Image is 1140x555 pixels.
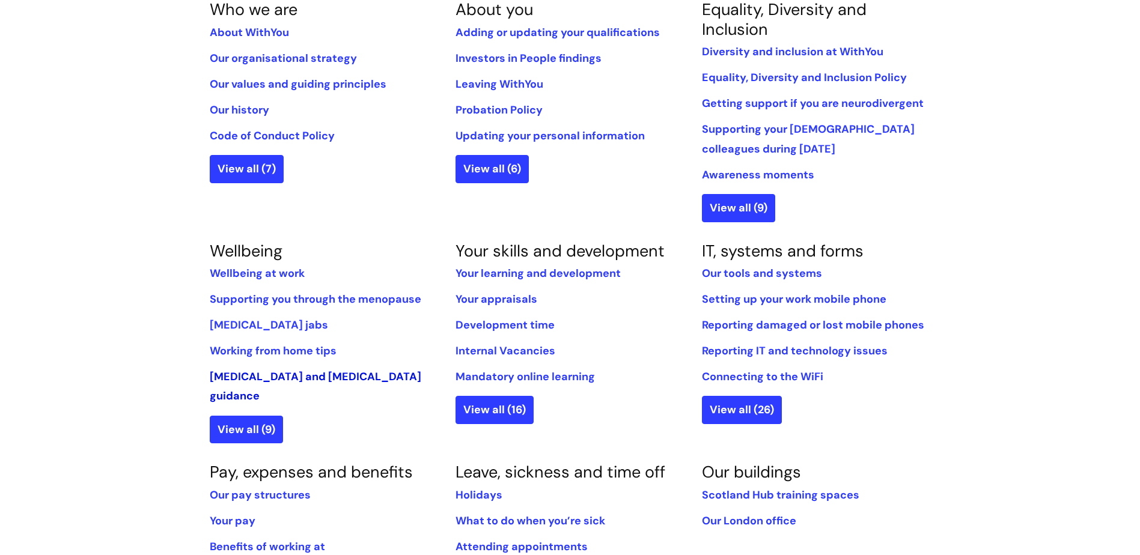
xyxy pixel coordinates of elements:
a: Mandatory online learning [456,369,595,384]
a: Wellbeing [210,240,282,261]
a: Your appraisals [456,292,537,306]
a: View all (16) [456,396,534,423]
a: View all (26) [702,396,782,423]
a: Scotland Hub training spaces [702,488,859,502]
a: Code of Conduct Policy [210,129,335,143]
a: Updating your personal information [456,129,645,143]
a: Our London office [702,514,796,528]
a: About WithYou [210,25,289,40]
a: Your learning and development [456,266,621,281]
a: Leave, sickness and time off [456,461,665,482]
a: View all (7) [210,155,284,183]
a: Awareness moments [702,168,814,182]
a: Reporting IT and technology issues [702,344,888,358]
a: Equality, Diversity and Inclusion Policy [702,70,907,85]
a: Attending appointments [456,539,588,554]
a: Holidays [456,488,502,502]
a: Our values and guiding principles [210,77,386,91]
a: Investors in People findings [456,51,602,65]
a: Your skills and development [456,240,665,261]
a: Our buildings [702,461,801,482]
a: Development time [456,318,555,332]
a: Wellbeing at work [210,266,305,281]
a: Pay, expenses and benefits [210,461,413,482]
a: [MEDICAL_DATA] jabs [210,318,328,332]
a: Our pay structures [210,488,311,502]
a: IT, systems and forms [702,240,864,261]
a: Our tools and systems [702,266,822,281]
a: View all (6) [456,155,529,183]
a: Our organisational strategy [210,51,357,65]
a: Leaving WithYou [456,77,543,91]
a: Setting up your work mobile phone [702,292,886,306]
a: Diversity and inclusion at WithYou [702,44,883,59]
a: What to do when you’re sick [456,514,605,528]
a: Probation Policy [456,103,543,117]
a: View all (9) [702,194,775,222]
a: Reporting damaged or lost mobile phones [702,318,924,332]
a: Adding or updating your qualifications [456,25,660,40]
a: Connecting to the WiFi [702,369,823,384]
a: Supporting you through the menopause [210,292,421,306]
a: Our history [210,103,269,117]
a: View all (9) [210,416,283,443]
a: Internal Vacancies [456,344,555,358]
a: Working from home tips [210,344,337,358]
a: Supporting your [DEMOGRAPHIC_DATA] colleagues during [DATE] [702,122,915,156]
a: Your pay [210,514,255,528]
a: Getting support if you are neurodivergent [702,96,924,111]
a: [MEDICAL_DATA] and [MEDICAL_DATA] guidance [210,369,421,403]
